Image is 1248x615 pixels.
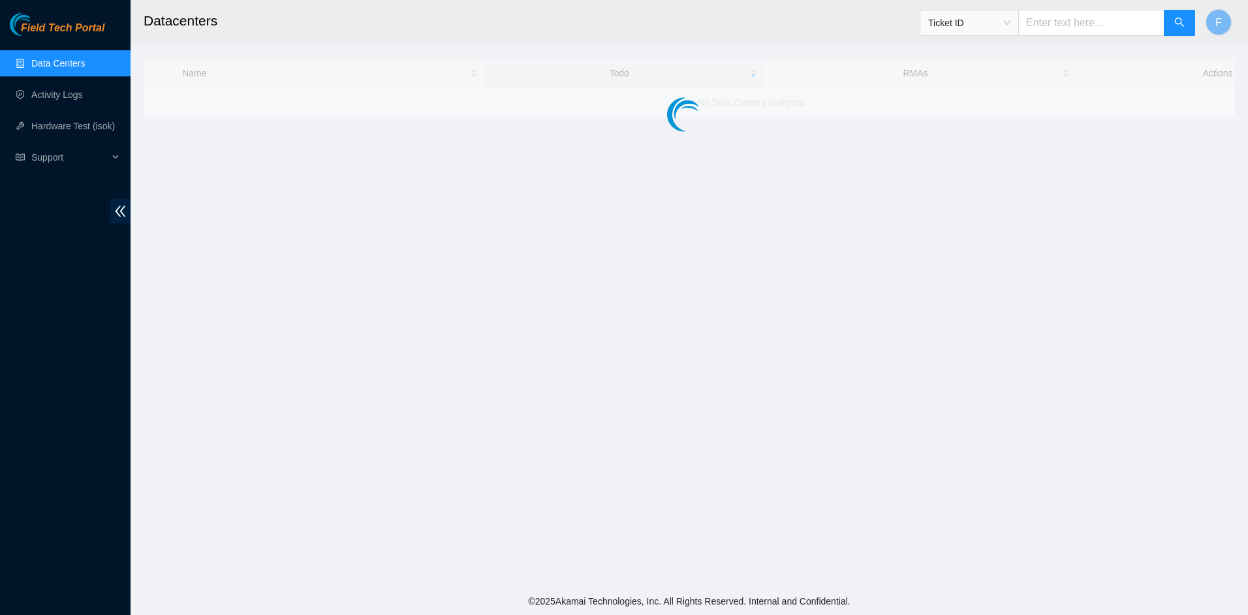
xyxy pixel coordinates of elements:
span: F [1215,14,1222,31]
input: Enter text here... [1018,10,1164,36]
a: Activity Logs [31,89,83,100]
span: read [16,153,25,162]
span: Field Tech Portal [21,22,104,35]
a: Akamai TechnologiesField Tech Portal [10,24,104,40]
a: Data Centers [31,58,85,69]
span: Support [31,144,108,170]
footer: © 2025 Akamai Technologies, Inc. All Rights Reserved. Internal and Confidential. [131,588,1248,615]
span: Ticket ID [928,13,1010,33]
a: Hardware Test (isok) [31,121,115,131]
img: Akamai Technologies [10,13,66,36]
span: search [1174,17,1185,29]
button: search [1164,10,1195,36]
button: F [1206,9,1232,35]
span: double-left [110,199,131,223]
